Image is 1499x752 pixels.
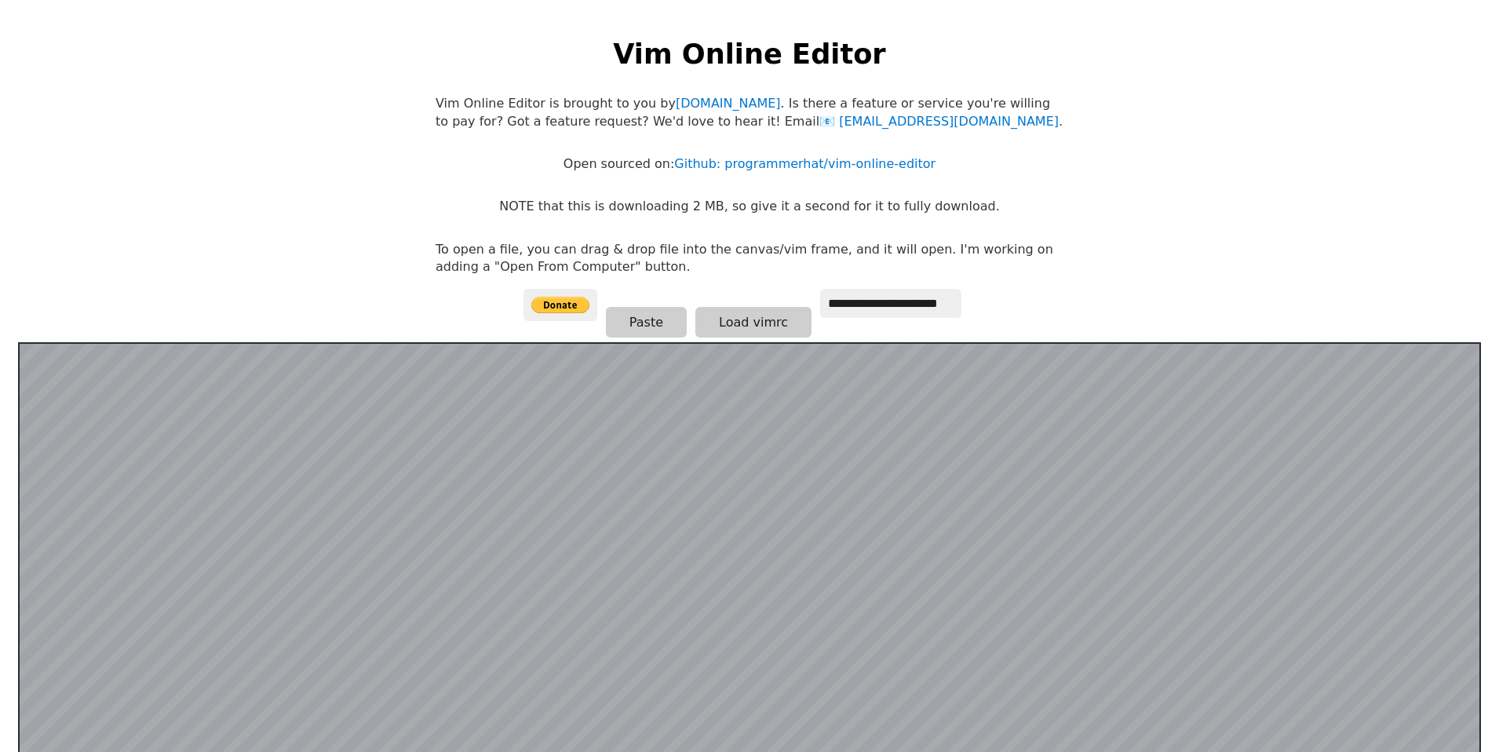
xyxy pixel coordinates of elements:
[695,307,812,338] button: Load vimrc
[613,35,885,73] h1: Vim Online Editor
[563,155,936,173] p: Open sourced on:
[436,241,1063,276] p: To open a file, you can drag & drop file into the canvas/vim frame, and it will open. I'm working...
[819,114,1059,129] a: [EMAIL_ADDRESS][DOMAIN_NAME]
[436,95,1063,130] p: Vim Online Editor is brought to you by . Is there a feature or service you're willing to pay for?...
[499,198,999,215] p: NOTE that this is downloading 2 MB, so give it a second for it to fully download.
[676,96,781,111] a: [DOMAIN_NAME]
[606,307,687,338] button: Paste
[674,156,936,171] a: Github: programmerhat/vim-online-editor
